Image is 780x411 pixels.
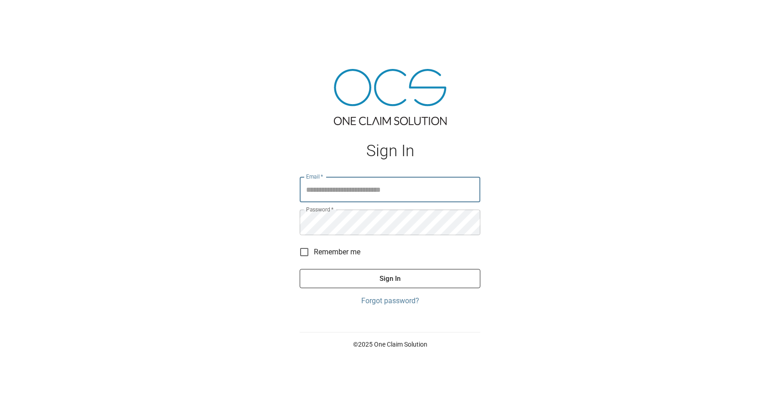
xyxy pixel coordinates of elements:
p: © 2025 One Claim Solution [300,340,480,349]
span: Remember me [314,247,360,258]
h1: Sign In [300,142,480,160]
label: Email [306,173,323,180]
label: Password [306,205,333,213]
img: ocs-logo-white-transparent.png [11,5,47,24]
a: Forgot password? [300,295,480,306]
button: Sign In [300,269,480,288]
img: ocs-logo-tra.png [334,69,447,125]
